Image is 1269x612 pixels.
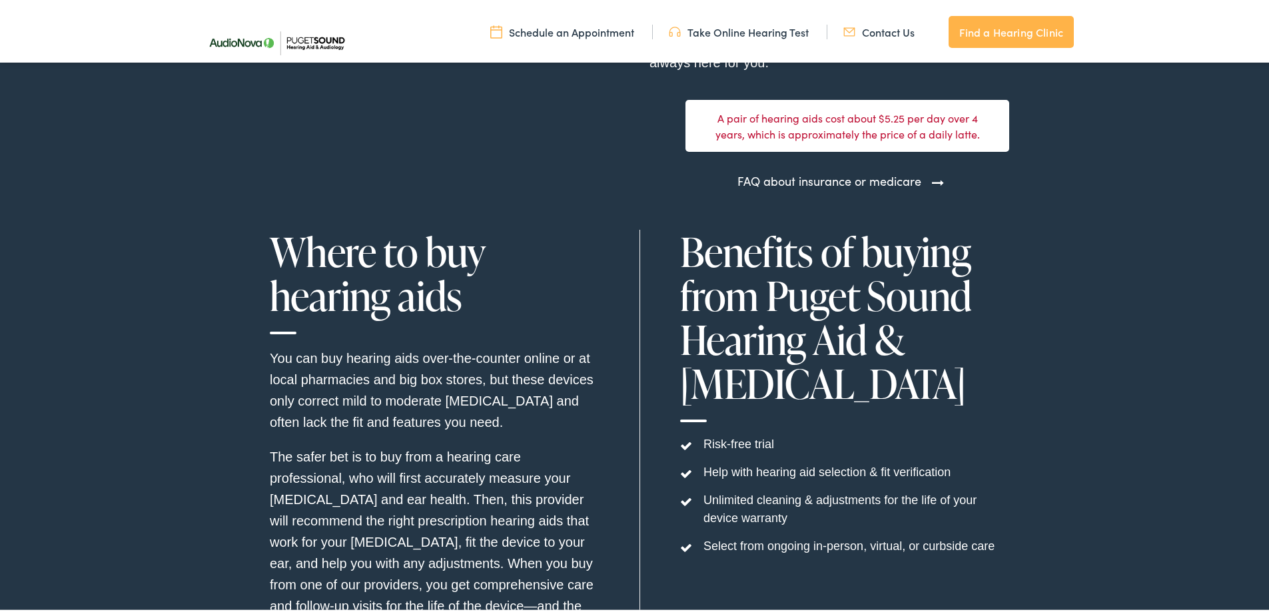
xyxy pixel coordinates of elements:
[737,169,921,187] a: FAQ about insurance or medicare
[949,13,1074,45] a: Find a Hearing Clinic
[680,227,1009,420] h1: Benefits of buying from Puget Sound Hearing Aid & [MEDICAL_DATA]
[669,22,681,37] img: utility icon
[843,22,915,37] a: Contact Us
[680,461,1009,479] li: Help with hearing aid selection & fit verification
[270,227,600,332] h1: Where to buy hearing aids
[270,345,600,430] p: You can buy hearing aids over-the-counter online or at local pharmacies and big box stores, but t...
[680,433,1009,451] li: Risk-free trial
[490,22,502,37] img: utility icon
[680,535,1009,553] li: Select from ongoing in-person, virtual, or curbside care
[490,22,634,37] a: Schedule an Appointment
[680,489,1009,525] li: Unlimited cleaning & adjustments for the life of your device warranty
[685,97,1009,149] div: A pair of hearing aids cost about $5.25 per day over 4 years, which is approximately the price of...
[669,22,809,37] a: Take Online Hearing Test
[843,22,855,37] img: utility icon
